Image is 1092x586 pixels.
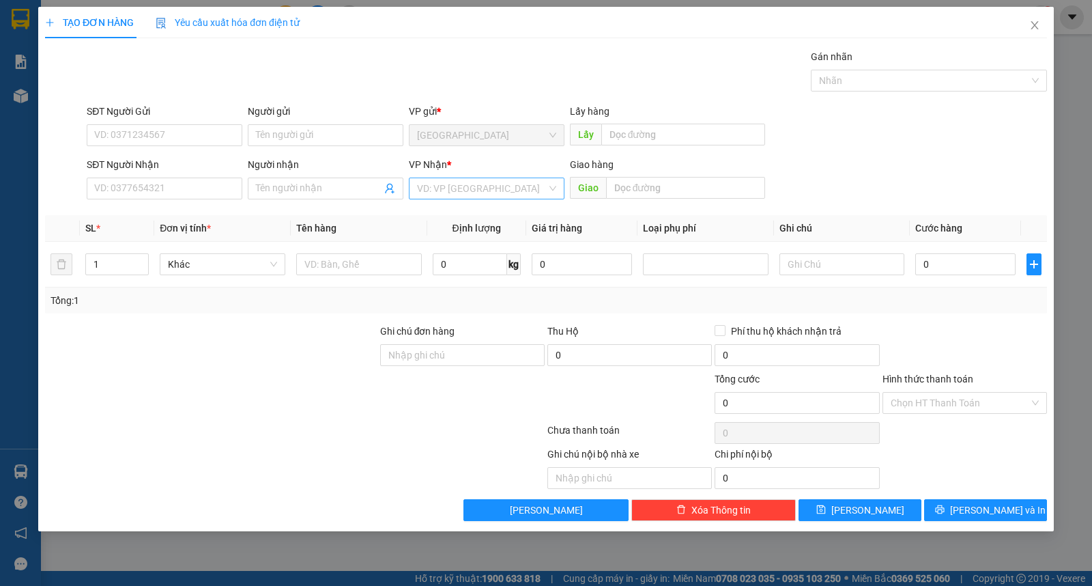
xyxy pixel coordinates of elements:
button: printer[PERSON_NAME] và In [924,499,1047,521]
div: VP gửi [409,104,564,119]
span: Tên hàng [296,223,336,234]
div: Ghi chú nội bộ nhà xe [547,447,712,467]
div: Chưa thanh toán [546,423,713,447]
img: logo.jpg [7,7,55,55]
label: Gán nhãn [811,51,852,62]
span: Định lượng [452,223,501,234]
input: Ghi Chú [779,253,905,275]
button: deleteXóa Thông tin [631,499,796,521]
input: Ghi chú đơn hàng [380,344,545,366]
button: Close [1016,7,1054,45]
div: Tổng: 1 [51,293,422,308]
th: Ghi chú [774,215,910,242]
span: SL [85,223,96,234]
span: Khác [168,254,277,275]
span: Sài Gòn [417,125,556,145]
span: TẠO ĐƠN HÀNG [45,17,134,28]
span: [PERSON_NAME] [510,503,583,518]
input: VD: Bàn, Ghế [296,253,422,275]
div: SĐT Người Gửi [87,104,242,119]
input: 0 [532,253,632,275]
span: Thu Hộ [547,326,579,337]
img: icon [156,18,167,29]
li: [GEOGRAPHIC_DATA] [7,7,198,81]
span: VP Nhận [409,159,447,170]
span: [PERSON_NAME] và In [950,503,1046,518]
span: Tổng cước [715,374,760,385]
span: plus [45,18,55,27]
div: Người gửi [248,104,403,119]
span: [PERSON_NAME] [831,503,904,518]
button: delete [51,253,72,275]
span: Phí thu hộ khách nhận trả [725,324,847,339]
span: Xóa Thông tin [691,503,751,518]
div: Người nhận [248,157,403,172]
span: Cước hàng [915,223,962,234]
span: Yêu cầu xuất hóa đơn điện tử [156,17,300,28]
span: Giao [570,177,606,199]
span: user-add [384,183,395,194]
span: printer [935,505,945,516]
span: kg [507,253,521,275]
input: Nhập ghi chú [547,467,712,489]
span: Giao hàng [570,159,614,170]
button: [PERSON_NAME] [463,499,628,521]
span: plus [1027,259,1041,270]
button: plus [1026,253,1041,275]
th: Loại phụ phí [637,215,774,242]
span: Lấy hàng [570,106,609,117]
input: Dọc đường [606,177,766,199]
label: Ghi chú đơn hàng [380,326,455,337]
span: Giá trị hàng [532,223,582,234]
label: Hình thức thanh toán [882,374,973,385]
button: save[PERSON_NAME] [799,499,921,521]
span: save [816,505,826,516]
input: Dọc đường [601,124,766,145]
span: close [1029,20,1040,31]
span: delete [676,505,686,516]
li: VP [GEOGRAPHIC_DATA] [7,96,94,141]
li: VP Buôn Mê Thuột [94,96,182,111]
span: Lấy [570,124,601,145]
div: SĐT Người Nhận [87,157,242,172]
div: Chi phí nội bộ [715,447,879,467]
span: Đơn vị tính [160,223,211,234]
